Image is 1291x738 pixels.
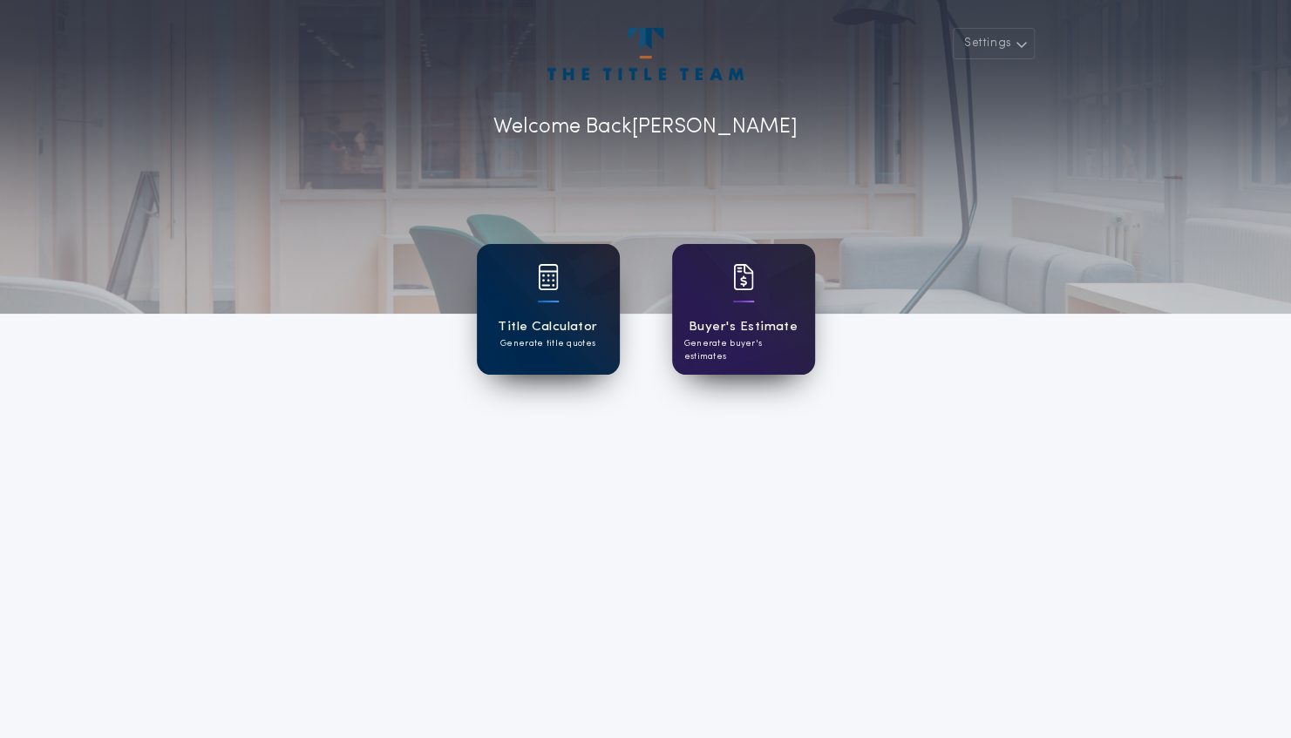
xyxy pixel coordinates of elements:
[538,264,559,290] img: card icon
[684,337,803,363] p: Generate buyer's estimates
[547,28,743,80] img: account-logo
[689,317,798,337] h1: Buyer's Estimate
[733,264,754,290] img: card icon
[498,317,597,337] h1: Title Calculator
[493,112,798,143] p: Welcome Back [PERSON_NAME]
[672,244,815,375] a: card iconBuyer's EstimateGenerate buyer's estimates
[477,244,620,375] a: card iconTitle CalculatorGenerate title quotes
[953,28,1035,59] button: Settings
[500,337,595,350] p: Generate title quotes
